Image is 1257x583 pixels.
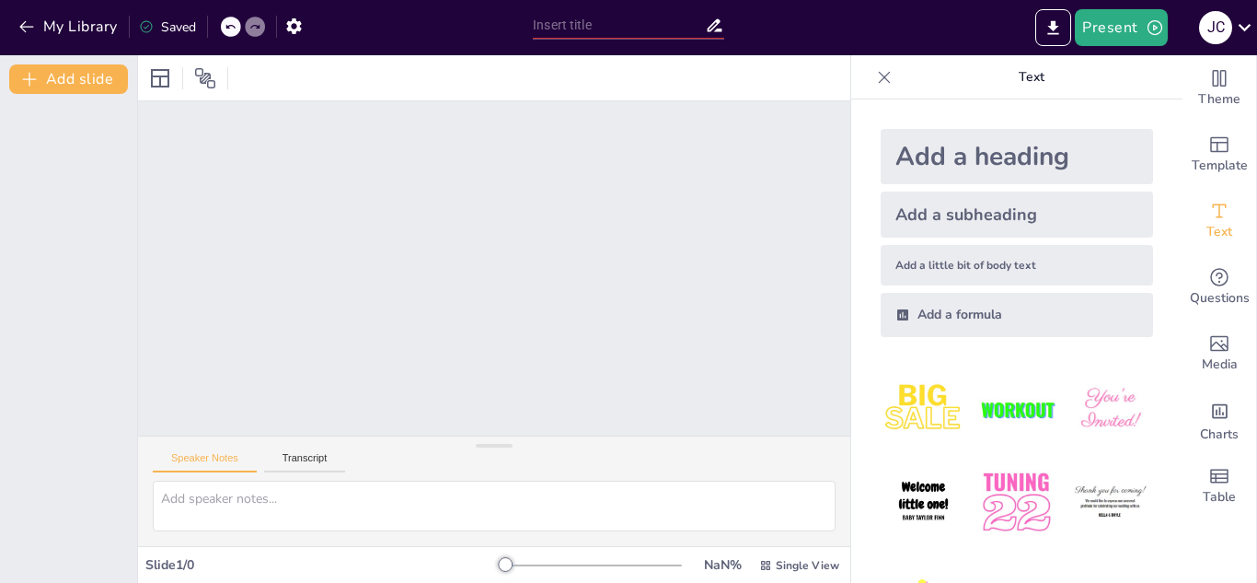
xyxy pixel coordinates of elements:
[1206,222,1232,242] span: Text
[881,245,1153,286] div: Add a little bit of body text
[1202,355,1238,375] span: Media
[1198,89,1240,110] span: Theme
[1182,453,1256,519] div: Add a table
[881,192,1153,238] div: Add a subheading
[139,18,196,36] div: Saved
[1200,425,1239,445] span: Charts
[1067,460,1153,545] img: 6.jpeg
[776,558,839,573] span: Single View
[153,452,257,472] button: Speaker Notes
[1182,321,1256,387] div: Add images, graphics, shapes or video
[1182,188,1256,254] div: Add text boxes
[9,64,128,94] button: Add slide
[974,367,1059,452] img: 2.jpeg
[974,460,1059,545] img: 5.jpeg
[1067,367,1153,452] img: 3.jpeg
[1192,156,1248,176] span: Template
[1075,9,1167,46] button: Present
[1182,254,1256,321] div: Get real-time input from your audience
[881,293,1153,337] div: Add a formula
[881,460,966,545] img: 4.jpeg
[145,64,175,93] div: Layout
[1182,122,1256,188] div: Add ready made slides
[1190,288,1250,309] span: Questions
[1199,11,1232,44] div: J C
[533,12,705,39] input: Insert title
[264,452,346,472] button: Transcript
[881,129,1153,184] div: Add a heading
[700,556,744,574] div: NaN %
[1182,55,1256,122] div: Change the overall theme
[899,55,1164,99] p: Text
[1182,387,1256,453] div: Add charts and graphs
[145,556,505,574] div: Slide 1 / 0
[14,12,125,41] button: My Library
[194,67,216,89] span: Position
[1035,9,1071,46] button: Export to PowerPoint
[881,367,966,452] img: 1.jpeg
[1203,487,1236,507] span: Table
[1199,9,1232,46] button: J C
